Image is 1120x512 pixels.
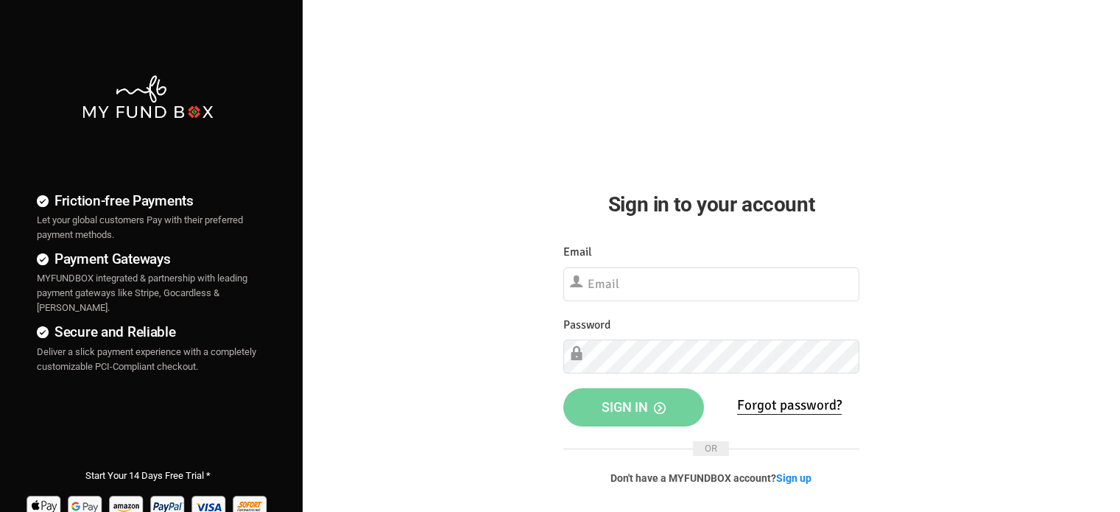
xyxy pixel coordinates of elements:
p: Don't have a MYFUNDBOX account? [563,471,859,485]
img: mfbwhite.png [81,74,214,120]
span: Deliver a slick payment experience with a completely customizable PCI-Compliant checkout. [37,346,256,372]
span: Let your global customers Pay with their preferred payment methods. [37,214,243,240]
span: MYFUNDBOX integrated & partnership with leading payment gateways like Stripe, Gocardless & [PERSO... [37,273,247,313]
a: Sign up [776,472,811,484]
a: Forgot password? [737,396,842,415]
h4: Secure and Reliable [37,321,258,343]
h4: Payment Gateways [37,248,258,270]
input: Email [563,267,859,301]
h2: Sign in to your account [563,189,859,220]
label: Email [563,243,592,262]
button: Sign in [563,388,704,427]
span: Sign in [602,399,666,415]
span: OR [693,441,729,456]
h4: Friction-free Payments [37,190,258,211]
label: Password [563,316,610,334]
